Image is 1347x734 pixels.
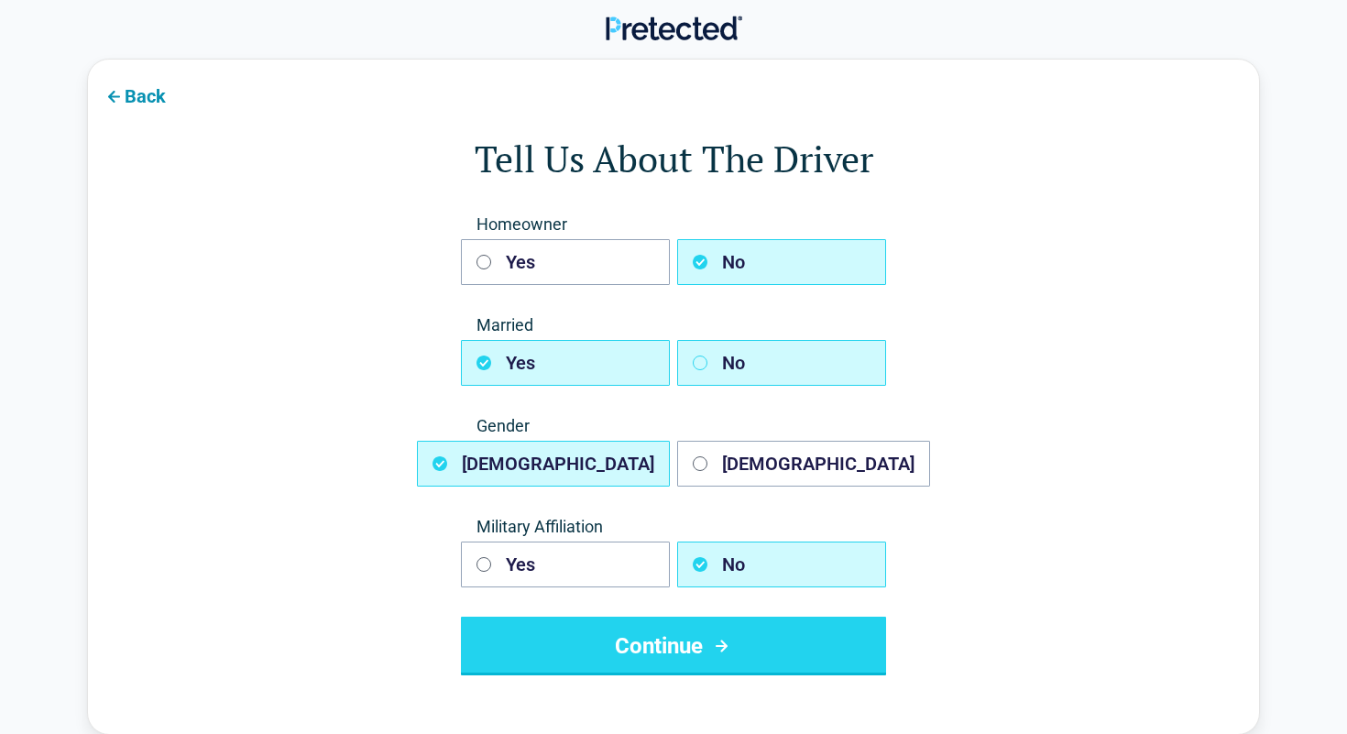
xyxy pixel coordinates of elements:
[677,441,930,487] button: [DEMOGRAPHIC_DATA]
[461,239,670,285] button: Yes
[677,239,886,285] button: No
[161,133,1186,184] h1: Tell Us About The Driver
[677,542,886,587] button: No
[461,542,670,587] button: Yes
[461,340,670,386] button: Yes
[88,74,181,115] button: Back
[461,516,886,538] span: Military Affiliation
[417,441,670,487] button: [DEMOGRAPHIC_DATA]
[461,214,886,236] span: Homeowner
[461,415,886,437] span: Gender
[677,340,886,386] button: No
[461,314,886,336] span: Married
[461,617,886,675] button: Continue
